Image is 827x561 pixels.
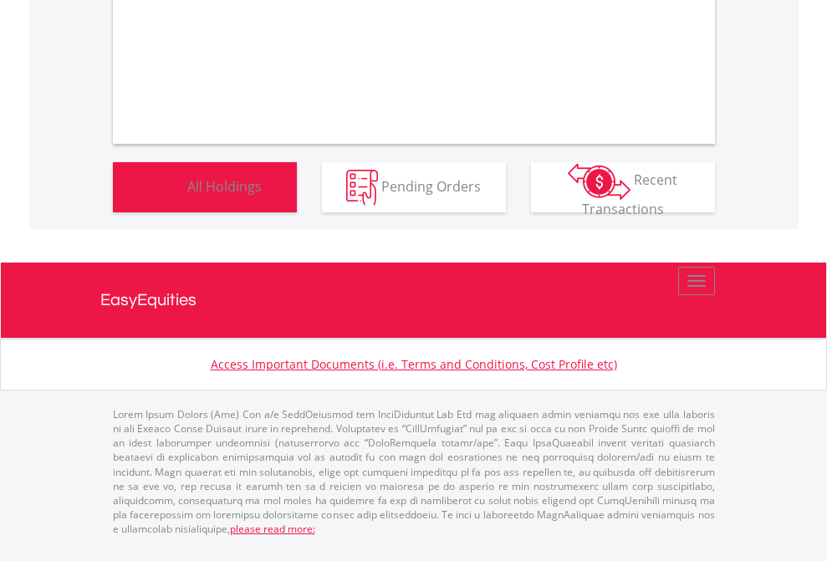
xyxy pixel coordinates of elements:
[531,162,715,212] button: Recent Transactions
[211,356,617,372] a: Access Important Documents (i.e. Terms and Conditions, Cost Profile etc)
[100,263,727,338] a: EasyEquities
[187,176,262,195] span: All Holdings
[230,522,315,536] a: please read more:
[568,163,630,200] img: transactions-zar-wht.png
[346,170,378,206] img: pending_instructions-wht.png
[148,170,184,206] img: holdings-wht.png
[113,407,715,536] p: Lorem Ipsum Dolors (Ame) Con a/e SeddOeiusmod tem InciDiduntut Lab Etd mag aliquaen admin veniamq...
[113,162,297,212] button: All Holdings
[381,176,481,195] span: Pending Orders
[322,162,506,212] button: Pending Orders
